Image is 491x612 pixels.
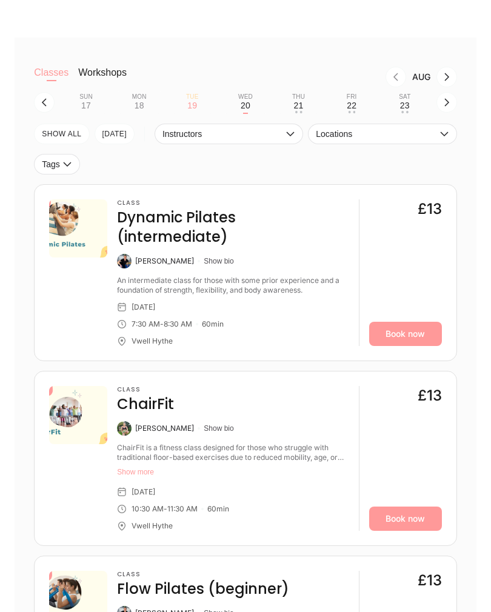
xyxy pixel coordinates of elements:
[164,319,192,329] div: 8:30 AM
[167,504,198,514] div: 11:30 AM
[401,111,409,113] div: • •
[436,67,457,87] button: Next month, Sep
[135,256,194,266] div: [PERSON_NAME]
[117,199,349,207] h3: Class
[202,319,224,329] div: 60 min
[78,67,127,91] button: Workshops
[406,72,436,82] div: Month Aug
[295,111,302,113] div: • •
[369,507,442,531] a: Book now
[348,111,355,113] div: • •
[400,101,410,110] div: 23
[418,199,442,219] div: £13
[316,129,436,139] span: Locations
[49,386,107,444] img: c877d74a-5d59-4f2d-a7ac-7788169e9ea6.png
[132,336,173,346] div: Vwell Hythe
[241,101,250,110] div: 20
[204,424,233,433] button: Show bio
[117,386,174,393] h3: Class
[49,199,107,258] img: ae0a0597-cc0d-4c1f-b89b-51775b502e7a.png
[42,159,60,169] span: Tags
[399,93,410,101] div: Sat
[135,424,194,433] div: [PERSON_NAME]
[187,101,197,110] div: 19
[117,394,174,414] h4: ChairFit
[418,386,442,405] div: £13
[132,521,173,531] div: Vwell Hythe
[79,93,93,101] div: Sun
[117,421,132,436] img: Mel Eberlein-Scott
[292,93,305,101] div: Thu
[204,256,233,266] button: Show bio
[117,571,289,578] h3: Class
[117,254,132,268] img: Svenja O'Connor
[117,467,349,477] button: Show more
[418,571,442,590] div: £13
[117,579,289,599] h4: Flow Pilates (beginner)
[164,504,167,514] div: -
[34,67,68,91] button: Classes
[162,129,283,139] span: Instructors
[132,487,155,497] div: [DATE]
[95,124,135,144] button: [DATE]
[132,319,160,329] div: 7:30 AM
[117,208,349,247] h4: Dynamic Pilates (intermediate)
[347,101,356,110] div: 22
[238,93,253,101] div: Wed
[81,101,91,110] div: 17
[34,124,89,144] button: SHOW All
[386,67,406,87] button: Previous month, Jul
[160,319,164,329] div: -
[369,322,442,346] a: Book now
[135,101,144,110] div: 18
[117,276,349,295] div: An intermediate class for those with some prior experience and a foundation of strength, flexibil...
[117,443,349,462] div: ChairFit is a fitness class designed for those who struggle with traditional floor-based exercise...
[294,101,304,110] div: 21
[308,124,456,144] button: Locations
[207,504,229,514] div: 60 min
[132,93,147,101] div: Mon
[347,93,357,101] div: Fri
[34,154,80,175] button: Tags
[132,302,155,312] div: [DATE]
[155,124,303,144] button: Instructors
[132,504,164,514] div: 10:30 AM
[186,93,199,101] div: Tue
[146,67,457,87] nav: Month switch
